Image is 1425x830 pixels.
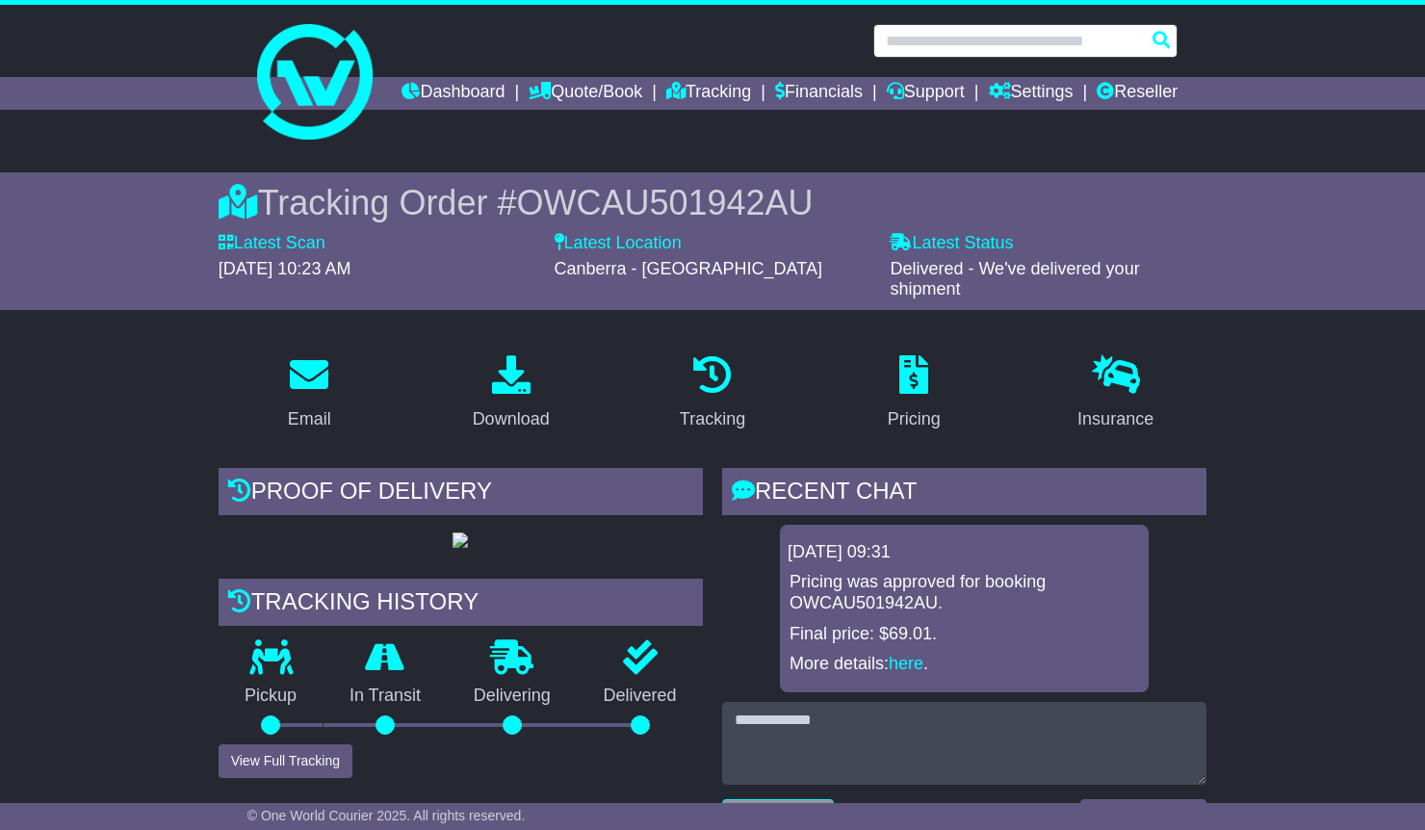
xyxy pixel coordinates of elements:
[722,468,1206,520] div: RECENT CHAT
[1065,349,1166,439] a: Insurance
[516,183,813,222] span: OWCAU501942AU
[788,542,1141,563] div: [DATE] 09:31
[890,259,1139,299] span: Delivered - We've delivered your shipment
[890,233,1013,254] label: Latest Status
[247,808,526,823] span: © One World Courier 2025. All rights reserved.
[473,406,550,432] div: Download
[529,77,642,110] a: Quote/Book
[288,406,331,432] div: Email
[219,233,325,254] label: Latest Scan
[219,468,703,520] div: Proof of Delivery
[790,572,1139,613] p: Pricing was approved for booking OWCAU501942AU.
[555,233,682,254] label: Latest Location
[775,77,863,110] a: Financials
[666,77,751,110] a: Tracking
[1077,406,1153,432] div: Insurance
[453,532,468,548] img: GetPodImage
[887,77,965,110] a: Support
[680,406,745,432] div: Tracking
[219,259,351,278] span: [DATE] 10:23 AM
[219,182,1207,223] div: Tracking Order #
[555,259,822,278] span: Canberra - [GEOGRAPHIC_DATA]
[219,744,352,778] button: View Full Tracking
[790,624,1139,645] p: Final price: $69.01.
[324,686,448,707] p: In Transit
[275,349,344,439] a: Email
[667,349,758,439] a: Tracking
[219,686,324,707] p: Pickup
[219,579,703,631] div: Tracking history
[447,686,577,707] p: Delivering
[790,654,1139,675] p: More details: .
[989,77,1074,110] a: Settings
[460,349,562,439] a: Download
[888,406,941,432] div: Pricing
[875,349,953,439] a: Pricing
[889,654,923,673] a: here
[577,686,703,707] p: Delivered
[1097,77,1178,110] a: Reseller
[402,77,505,110] a: Dashboard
